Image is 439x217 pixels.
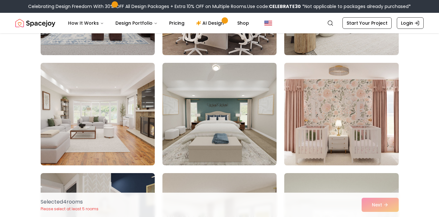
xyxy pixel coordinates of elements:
[164,17,190,29] a: Pricing
[191,17,231,29] a: AI Design
[301,3,411,10] span: *Not applicable to packages already purchased*
[15,17,55,29] a: Spacejoy
[15,13,424,33] nav: Global
[264,19,272,27] img: United States
[281,60,401,168] img: Room room-96
[247,3,301,10] span: Use code:
[63,17,254,29] nav: Main
[342,17,392,29] a: Start Your Project
[397,17,424,29] a: Login
[28,3,411,10] div: Celebrating Design Freedom With 30% OFF All Design Packages + Extra 10% OFF on Multiple Rooms.
[41,206,98,212] p: Please select at least 5 rooms
[63,17,109,29] button: How It Works
[15,17,55,29] img: Spacejoy Logo
[41,198,98,206] p: Selected 4 room s
[162,63,277,165] img: Room room-95
[41,63,155,165] img: Room room-94
[232,17,254,29] a: Shop
[110,17,163,29] button: Design Portfolio
[269,3,301,10] b: CELEBRATE30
